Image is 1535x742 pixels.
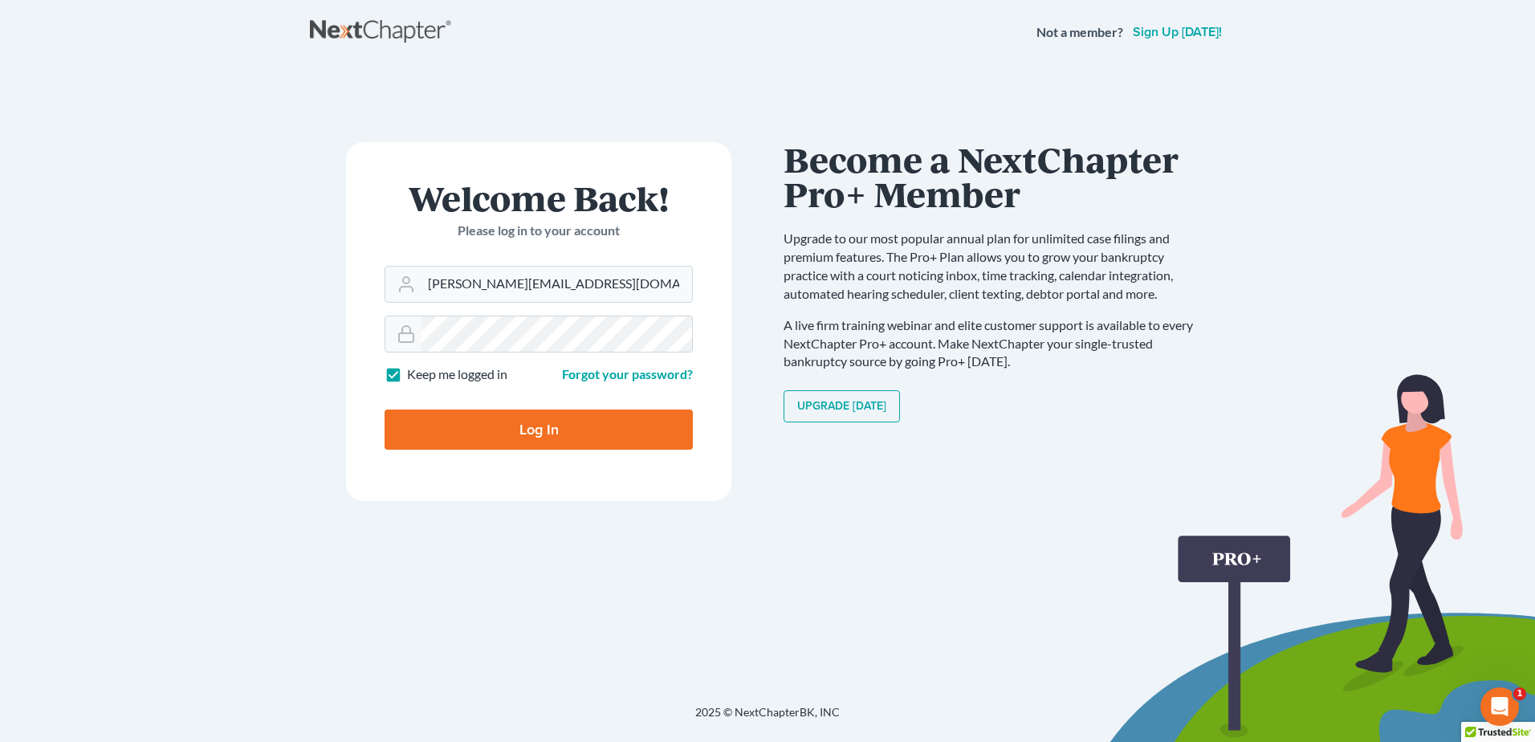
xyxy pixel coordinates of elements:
[385,181,693,215] h1: Welcome Back!
[784,142,1209,210] h1: Become a NextChapter Pro+ Member
[1513,687,1526,700] span: 1
[1480,687,1519,726] iframe: Intercom live chat
[1036,23,1123,42] strong: Not a member?
[784,230,1209,303] p: Upgrade to our most popular annual plan for unlimited case filings and premium features. The Pro+...
[310,704,1225,733] div: 2025 © NextChapterBK, INC
[784,316,1209,372] p: A live firm training webinar and elite customer support is available to every NextChapter Pro+ ac...
[1130,26,1225,39] a: Sign up [DATE]!
[385,222,693,240] p: Please log in to your account
[562,366,693,381] a: Forgot your password?
[407,365,507,384] label: Keep me logged in
[421,267,692,302] input: Email Address
[784,390,900,422] a: Upgrade [DATE]
[385,410,693,450] input: Log In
